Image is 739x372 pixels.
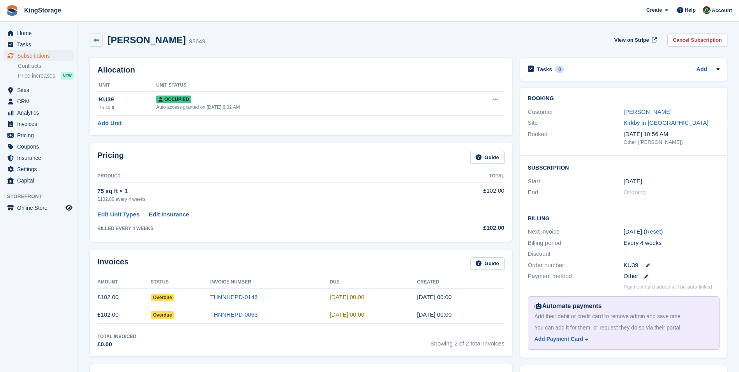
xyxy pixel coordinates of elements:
[151,294,175,301] span: Overdue
[17,152,64,163] span: Insurance
[156,96,191,103] span: Occupied
[528,227,624,236] div: Next invoice
[428,170,504,182] th: Total
[534,324,713,332] div: You can add it for them, or request they do so via their portal.
[417,311,452,318] time: 2025-07-30 23:00:42 UTC
[97,306,151,324] td: £102.00
[17,96,64,107] span: CRM
[611,34,658,46] a: View on Stripe
[4,175,74,186] a: menu
[151,311,175,319] span: Overdue
[428,182,504,207] td: £102.00
[534,335,710,343] a: Add Payment Card
[4,39,74,50] a: menu
[17,50,64,61] span: Subscriptions
[4,96,74,107] a: menu
[624,177,642,186] time: 2025-07-30 23:00:00 UTC
[149,210,189,219] a: Edit Insurance
[528,96,720,102] h2: Booking
[646,6,662,14] span: Create
[417,276,504,289] th: Created
[417,294,452,300] time: 2025-08-27 23:00:15 UTC
[17,141,64,152] span: Coupons
[97,333,136,340] div: Total Invoiced
[470,257,504,270] a: Guide
[4,202,74,213] a: menu
[21,4,64,17] a: KingStorage
[528,119,624,128] div: Site
[712,7,732,14] span: Account
[614,36,649,44] span: View on Stripe
[534,312,713,321] div: Add their debit or credit card to remove admin and save time.
[555,66,564,73] div: 0
[4,28,74,39] a: menu
[210,276,330,289] th: Invoice Number
[97,196,428,203] div: £102.00 every 4 weeks
[97,151,124,164] h2: Pricing
[18,72,55,80] span: Price increases
[97,187,428,196] div: 75 sq ft × 1
[17,175,64,186] span: Capital
[17,107,64,118] span: Analytics
[97,289,151,306] td: £102.00
[624,283,712,291] p: Payment card added will be auto-linked
[17,130,64,141] span: Pricing
[430,333,504,349] span: Showing 2 of 2 total invoices
[537,66,552,73] h2: Tasks
[624,119,709,126] a: Kirkby in [GEOGRAPHIC_DATA]
[99,95,156,104] div: KU39
[97,119,122,128] a: Add Unit
[697,65,707,74] a: Add
[624,239,720,248] div: Every 4 weeks
[624,250,720,259] div: -
[64,203,74,213] a: Preview store
[624,227,720,236] div: [DATE] ( )
[528,177,624,186] div: Start
[97,170,428,182] th: Product
[97,225,428,232] div: BILLED EVERY 4 WEEKS
[528,108,624,117] div: Customer
[18,62,74,70] a: Contracts
[17,164,64,175] span: Settings
[97,79,156,92] th: Unit
[330,294,364,300] time: 2025-08-28 23:00:00 UTC
[330,311,364,318] time: 2025-07-31 23:00:00 UTC
[4,141,74,152] a: menu
[17,119,64,129] span: Invoices
[624,261,638,270] span: KU39
[97,257,129,270] h2: Invoices
[108,35,186,45] h2: [PERSON_NAME]
[156,79,448,92] th: Unit Status
[18,71,74,80] a: Price increases NEW
[4,164,74,175] a: menu
[210,294,258,300] a: THNNHEPD-0146
[685,6,696,14] span: Help
[210,311,258,318] a: THNNHEPD-0063
[330,276,417,289] th: Due
[17,28,64,39] span: Home
[624,138,720,146] div: Other ([PERSON_NAME])
[528,214,720,222] h2: Billing
[17,39,64,50] span: Tasks
[4,107,74,118] a: menu
[624,272,720,281] div: Other
[528,272,624,281] div: Payment method
[528,130,624,146] div: Booked
[151,276,210,289] th: Status
[4,152,74,163] a: menu
[534,301,713,311] div: Automate payments
[7,193,78,200] span: Storefront
[61,72,74,80] div: NEW
[97,210,139,219] a: Edit Unit Types
[97,276,151,289] th: Amount
[99,104,156,111] div: 75 sq ft
[703,6,711,14] img: John King
[4,119,74,129] a: menu
[528,188,624,197] div: End
[528,261,624,270] div: Order number
[428,223,504,232] div: £102.00
[624,108,672,115] a: [PERSON_NAME]
[4,50,74,61] a: menu
[528,163,720,171] h2: Subscription
[17,202,64,213] span: Online Store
